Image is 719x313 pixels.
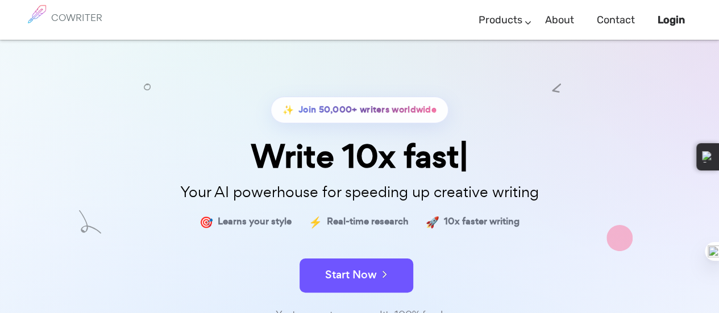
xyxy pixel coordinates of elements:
[479,3,522,37] a: Products
[309,214,322,230] span: ⚡
[200,214,213,230] span: 🎯
[298,102,437,118] span: Join 50,000+ writers worldwide
[658,3,685,37] a: Login
[218,214,292,230] span: Learns your style
[51,12,102,23] h6: COWRITER
[300,258,413,293] button: Start Now
[76,180,644,205] p: Your AI powerhouse for speeding up creative writing
[658,14,685,26] b: Login
[282,102,294,118] span: ✨
[545,3,574,37] a: About
[76,140,644,173] div: Write 10x fast
[426,214,439,230] span: 🚀
[597,3,635,37] a: Contact
[444,214,519,230] span: 10x faster writing
[327,214,409,230] span: Real-time research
